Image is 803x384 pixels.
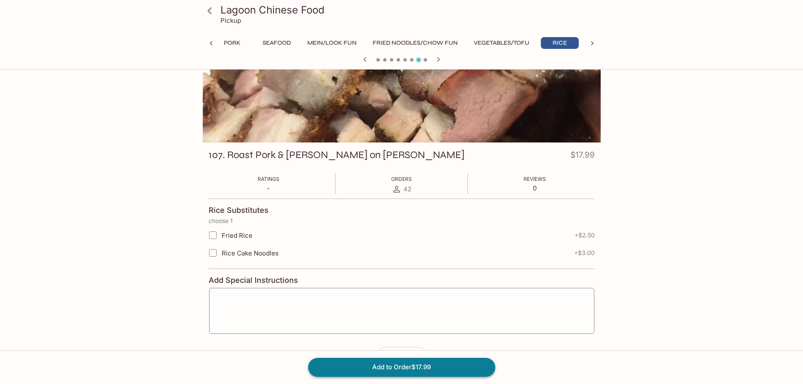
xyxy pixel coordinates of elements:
button: Add to Order$17.99 [308,358,495,376]
p: 0 [524,184,546,192]
h4: Rice Substitutes [209,206,269,215]
span: Ratings [258,176,279,182]
p: choose 1 [209,218,595,224]
button: Vegetables/Tofu [469,37,534,49]
span: + $2.50 [575,232,595,239]
span: + $3.00 [574,250,595,256]
button: Seafood [258,37,296,49]
h3: Lagoon Chinese Food [220,3,597,16]
span: Orders [391,176,412,182]
button: Rice [541,37,579,49]
button: Fried Noodles/Chow Fun [368,37,462,49]
button: Mein/Look Fun [303,37,361,49]
span: Fried Rice [222,231,252,239]
span: 42 [403,185,411,193]
h4: $17.99 [570,148,595,165]
div: 107. Roast Pork & Char Siu on Rice [203,31,601,142]
p: Pickup [220,16,241,24]
h4: Add Special Instructions [209,276,595,285]
span: Reviews [524,176,546,182]
span: Rice Cake Noodles [222,249,279,257]
h3: 107. Roast Pork & [PERSON_NAME] on [PERSON_NAME] [209,148,465,161]
button: Pork [213,37,251,49]
p: - [258,184,279,192]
